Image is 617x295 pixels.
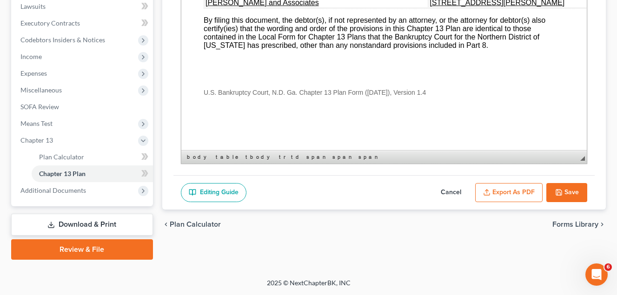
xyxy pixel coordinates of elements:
u: /s/ [PERSON_NAME] [24,39,95,46]
button: Save [546,183,587,203]
span: U.S. Bankruptcy Court, N.D. Ga. Chapter 13 Plan Form ([DATE]), Version 1.4 [22,148,245,155]
a: Chapter 13 Plan [32,165,153,182]
a: Plan Calculator [32,149,153,165]
a: Executory Contracts [13,15,153,32]
span: Forms Library [552,221,598,228]
span: Lawsuits [20,2,46,10]
span: Resize [580,156,585,161]
iframe: Intercom live chat [585,263,608,286]
u: [STREET_ADDRESS][PERSON_NAME] [248,58,383,66]
a: SOFA Review [13,98,153,115]
span: Means Test [20,119,53,127]
a: span element [305,152,330,162]
a: table element [214,152,243,162]
span: Chapter 13 Plan [39,170,86,177]
button: Forms Library chevron_right [552,221,606,228]
button: Export as PDF [475,183,543,203]
div: 2025 © NextChapterBK, INC [44,278,574,295]
button: chevron_left Plan Calculator [162,221,221,228]
span: By filing this document, the debtor(s), if not represented by an attorney, or the attorney for de... [22,75,364,108]
span: Signature of Debtor 2 executed on: 10/01/ [248,2,405,10]
a: body element [185,152,213,162]
span: Plan Calculator [170,221,221,228]
a: td element [289,152,304,162]
u: /2025 [287,43,305,51]
a: span element [331,152,356,162]
u: [PERSON_NAME] and Associates [24,58,138,66]
a: tr element [277,152,288,162]
a: Review & File [11,239,153,260]
span: Income [20,52,42,60]
span: Codebtors Insiders & Notices [20,36,105,44]
span: Plan Calculator [39,153,84,161]
u: /2025 [386,2,405,10]
span: SOFA Review [20,103,59,111]
span: Signature of attorney for debtor(s) [24,39,136,55]
a: span element [357,152,382,162]
i: chevron_left [162,221,170,228]
u: [STREET_ADDRESS][PERSON_NAME] [24,17,159,25]
span: Executory Contracts [20,19,80,27]
i: chevron_right [598,221,606,228]
span: Additional Documents [20,186,86,194]
span: Chapter 13 [20,136,53,144]
a: Editing Guide [181,183,246,203]
button: Cancel [431,183,471,203]
span: Date: 10/01 [248,43,287,51]
span: Miscellaneous [20,86,62,94]
a: Download & Print [11,214,153,236]
span: 6 [604,263,612,271]
span: Expenses [20,69,47,77]
a: tbody element [244,152,276,162]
